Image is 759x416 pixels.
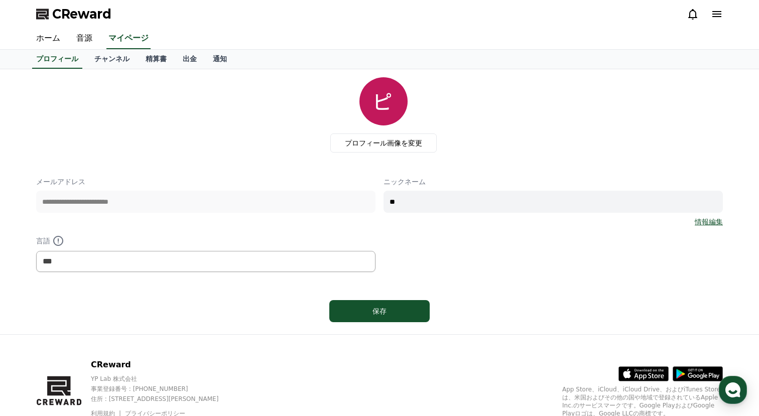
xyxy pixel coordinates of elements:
a: 出金 [175,50,205,69]
p: ニックネーム [384,177,723,187]
p: 言語 [36,235,375,247]
a: 通知 [205,50,235,69]
a: 精算書 [138,50,175,69]
button: 保存 [329,300,430,322]
p: 住所 : [STREET_ADDRESS][PERSON_NAME] [91,395,236,403]
a: チャンネル [86,50,138,69]
a: 音源 [68,28,100,49]
span: CReward [52,6,111,22]
a: 情報編集 [695,217,723,227]
p: YP Lab 株式会社 [91,375,236,383]
img: profile_image [359,77,408,125]
p: メールアドレス [36,177,375,187]
a: ホーム [28,28,68,49]
p: CReward [91,359,236,371]
a: CReward [36,6,111,22]
a: プロフィール [32,50,82,69]
label: プロフィール画像を変更 [330,133,437,153]
a: マイページ [106,28,151,49]
div: 保存 [349,306,410,316]
p: 事業登録番号 : [PHONE_NUMBER] [91,385,236,393]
